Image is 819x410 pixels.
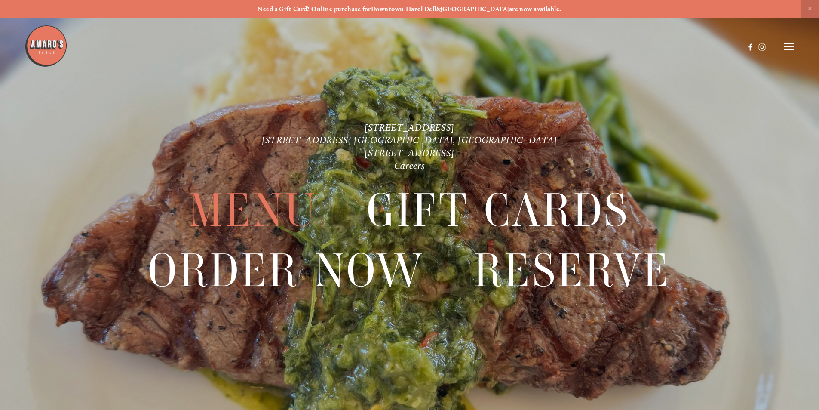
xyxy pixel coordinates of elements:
a: Order Now [148,241,424,300]
strong: & [436,5,441,13]
a: Careers [394,160,425,172]
img: Amaro's Table [25,25,67,68]
a: [STREET_ADDRESS] [GEOGRAPHIC_DATA], [GEOGRAPHIC_DATA] [262,134,557,146]
strong: are now available. [509,5,561,13]
a: [STREET_ADDRESS] [365,147,454,159]
a: Gift Cards [367,181,630,240]
a: Downtown [371,5,404,13]
a: [GEOGRAPHIC_DATA] [441,5,509,13]
a: Menu [189,181,317,240]
a: Reserve [474,241,671,300]
strong: Need a Gift Card? Online purchase for [258,5,371,13]
a: [STREET_ADDRESS] [365,122,454,133]
strong: , [404,5,406,13]
a: Hazel Dell [406,5,436,13]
